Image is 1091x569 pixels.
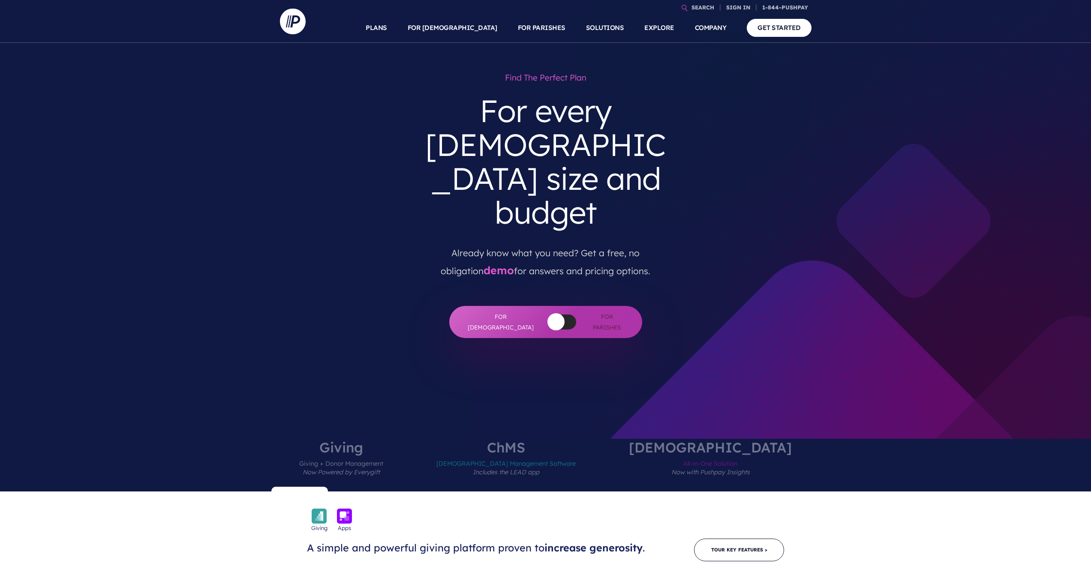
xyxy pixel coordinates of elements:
a: demo [484,264,514,277]
a: EXPLORE [644,13,674,43]
a: FOR PARISHES [518,13,565,43]
span: Apps [338,524,351,532]
em: Includes the LEAD app [473,468,539,476]
span: Giving + Donor Management [299,454,383,491]
a: COMPANY [695,13,727,43]
label: [DEMOGRAPHIC_DATA] [603,440,817,491]
label: Giving [274,440,409,491]
a: GET STARTED [747,19,811,36]
h3: A simple and powerful giving platform proven to . [307,542,653,554]
span: [DEMOGRAPHIC_DATA] Management Software [436,454,576,491]
span: For [DEMOGRAPHIC_DATA] [466,311,535,332]
a: Tour Key Features > [694,539,784,561]
a: PLANS [366,13,387,43]
h3: For every [DEMOGRAPHIC_DATA] size and budget [416,87,675,237]
span: For Parishes [589,311,625,332]
p: Already know what you need? Get a free, no obligation for answers and pricing options. [423,237,669,280]
a: SOLUTIONS [586,13,624,43]
span: Giving [311,524,328,532]
img: icon_apps-bckgrnd-600x600-1.png [337,509,352,524]
span: increase generosity [544,542,643,554]
em: Now Powered by Everygift [303,468,380,476]
img: icon_giving-bckgrnd-600x600-1.png [312,509,327,524]
h1: Find the perfect plan [416,69,675,87]
span: All-in-One Solution [629,454,792,491]
a: FOR [DEMOGRAPHIC_DATA] [408,13,497,43]
label: ChMS [411,440,601,491]
em: Now with Pushpay Insights [671,468,750,476]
